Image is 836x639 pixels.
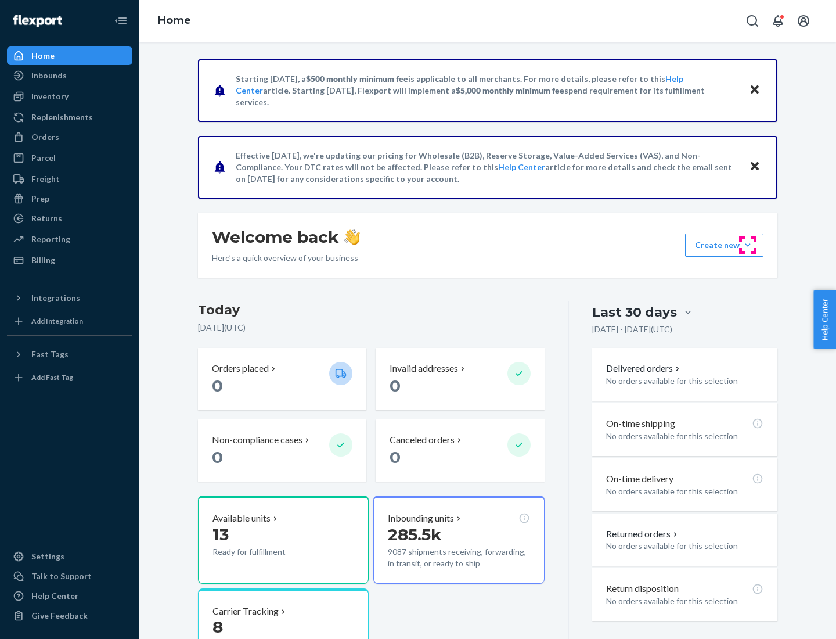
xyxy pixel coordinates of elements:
[7,547,132,566] a: Settings
[158,14,191,27] a: Home
[685,234,763,257] button: Create new
[498,162,545,172] a: Help Center
[31,213,62,224] div: Returns
[31,193,49,204] div: Prep
[198,322,545,333] p: [DATE] ( UTC )
[606,582,679,595] p: Return disposition
[31,152,56,164] div: Parcel
[7,606,132,625] button: Give Feedback
[606,417,675,430] p: On-time shipping
[7,128,132,146] a: Orders
[236,150,738,185] p: Effective [DATE], we're updating our pricing for Wholesale (B2B), Reserve Storage, Value-Added Se...
[766,9,790,33] button: Open notifications
[606,486,763,497] p: No orders available for this selection
[7,587,132,605] a: Help Center
[13,15,62,27] img: Flexport logo
[7,87,132,106] a: Inventory
[747,159,762,175] button: Close
[109,9,132,33] button: Close Navigation
[7,149,132,167] a: Parcel
[212,433,302,447] p: Non-compliance cases
[212,546,320,558] p: Ready for fulfillment
[212,605,279,618] p: Carrier Tracking
[606,527,680,541] button: Returned orders
[606,362,682,375] button: Delivered orders
[388,546,529,569] p: 9087 shipments receiving, forwarding, in transit, or ready to ship
[456,85,564,95] span: $5,000 monthly minimum fee
[606,595,763,607] p: No orders available for this selection
[7,230,132,249] a: Reporting
[212,227,360,247] h1: Welcome back
[31,70,67,81] div: Inbounds
[7,108,132,127] a: Replenishments
[198,301,545,319] h3: Today
[390,447,401,467] span: 0
[741,9,764,33] button: Open Search Box
[212,512,271,525] p: Available units
[606,375,763,387] p: No orders available for this selection
[390,433,455,447] p: Canceled orders
[31,590,78,602] div: Help Center
[31,234,70,245] div: Reporting
[31,50,55,62] div: Home
[31,610,88,622] div: Give Feedback
[31,91,69,102] div: Inventory
[592,303,677,321] div: Last 30 days
[31,254,55,266] div: Billing
[606,430,763,442] p: No orders available for this selection
[31,570,92,582] div: Talk to Support
[212,252,360,264] p: Here’s a quick overview of your business
[149,4,200,38] ol: breadcrumbs
[31,372,73,382] div: Add Fast Tag
[7,345,132,364] button: Fast Tags
[376,348,544,410] button: Invalid addresses 0
[813,290,836,349] button: Help Center
[7,251,132,270] a: Billing
[390,376,401,396] span: 0
[7,289,132,307] button: Integrations
[792,9,815,33] button: Open account menu
[31,131,59,143] div: Orders
[198,348,366,410] button: Orders placed 0
[376,419,544,482] button: Canceled orders 0
[31,316,83,326] div: Add Integration
[31,173,60,185] div: Freight
[236,73,738,108] p: Starting [DATE], a is applicable to all merchants. For more details, please refer to this article...
[606,472,673,486] p: On-time delivery
[198,419,366,482] button: Non-compliance cases 0
[212,525,229,544] span: 13
[7,170,132,188] a: Freight
[306,74,408,84] span: $500 monthly minimum fee
[388,525,442,544] span: 285.5k
[212,447,223,467] span: 0
[7,312,132,331] a: Add Integration
[31,551,64,562] div: Settings
[31,112,93,123] div: Replenishments
[7,368,132,387] a: Add Fast Tag
[606,540,763,552] p: No orders available for this selection
[373,496,544,584] button: Inbounding units285.5k9087 shipments receiving, forwarding, in transit, or ready to ship
[390,362,458,375] p: Invalid addresses
[388,512,454,525] p: Inbounding units
[7,66,132,85] a: Inbounds
[31,349,69,360] div: Fast Tags
[212,617,223,637] span: 8
[344,229,360,245] img: hand-wave emoji
[212,376,223,396] span: 0
[747,82,762,99] button: Close
[7,189,132,208] a: Prep
[212,362,269,375] p: Orders placed
[7,567,132,586] a: Talk to Support
[198,496,369,584] button: Available units13Ready for fulfillment
[592,324,672,335] p: [DATE] - [DATE] ( UTC )
[31,292,80,304] div: Integrations
[7,46,132,65] a: Home
[7,209,132,228] a: Returns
